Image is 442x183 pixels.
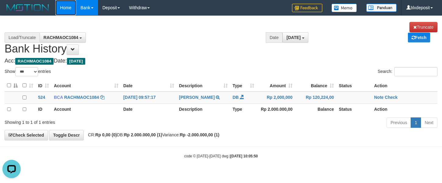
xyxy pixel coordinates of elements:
div: Showing 1 to 1 of 1 entries [5,117,180,125]
td: Rp 2,000,000 [257,91,295,103]
strong: Rp 2.000.000,00 (1) [124,132,162,137]
div: Load/Truncate [5,32,40,43]
a: Copy RACHMAOC1084 to clipboard [100,95,104,100]
span: CR: DB: Variance: [85,132,219,137]
span: BCA [54,95,63,100]
th: Amount: activate to sort column ascending [257,80,295,91]
th: Status [336,80,372,91]
strong: [DATE] 10:05:50 [230,154,258,158]
span: RACHMAOC1084 [15,58,54,65]
th: Rp 2.000.000,00 [257,103,295,115]
th: : activate to sort column descending [5,80,20,91]
a: 1 [411,117,421,128]
th: Status [336,103,372,115]
a: Next [421,117,437,128]
img: MOTION_logo.png [5,3,51,12]
div: Date [266,32,283,43]
a: Fetch [408,33,430,42]
span: [DATE] [286,35,300,40]
span: [DATE] [67,58,86,65]
th: Balance: activate to sort column ascending [295,80,336,91]
button: [DATE] [282,32,308,43]
img: Feedback.jpg [292,4,322,12]
label: Show entries [5,67,51,76]
a: Note [374,95,384,100]
select: Showentries [15,67,38,76]
span: 524 [38,95,45,100]
a: Toggle Descr [49,130,84,140]
th: Account: activate to sort column ascending [51,80,121,91]
h4: Acc: Date: [5,58,437,64]
td: Rp 120,224,00 [295,91,336,103]
th: Description [177,103,230,115]
th: ID: activate to sort column ascending [36,80,51,91]
span: RACHMAOC1084 [44,35,78,40]
th: Date [121,103,177,115]
th: Balance [295,103,336,115]
th: ID [36,103,51,115]
th: Action [372,103,437,115]
input: Search: [394,67,437,76]
th: : activate to sort column ascending [20,80,36,91]
th: Description: activate to sort column ascending [177,80,230,91]
td: [DATE] 09:57:17 [121,91,177,103]
a: Check [385,95,398,100]
th: Date: activate to sort column ascending [121,80,177,91]
button: Open LiveChat chat widget [2,2,21,21]
th: Type [230,103,257,115]
small: code © [DATE]-[DATE] dwg | [184,154,258,158]
th: Account [51,103,121,115]
label: Search: [378,67,437,76]
a: [PERSON_NAME] [179,95,215,100]
button: RACHMAOC1084 [40,32,86,43]
img: panduan.png [366,4,397,12]
a: RACHMAOC1084 [64,95,99,100]
th: Type: activate to sort column ascending [230,80,257,91]
a: Check Selected [5,130,48,140]
h1: Bank History [5,22,437,55]
th: Action [372,80,437,91]
strong: Rp 0,00 (0) [95,132,117,137]
span: DB [233,95,239,100]
a: Truncate [409,22,437,32]
a: Previous [387,117,411,128]
img: Button%20Memo.svg [331,4,357,12]
strong: Rp -2.000.000,00 (1) [180,132,219,137]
